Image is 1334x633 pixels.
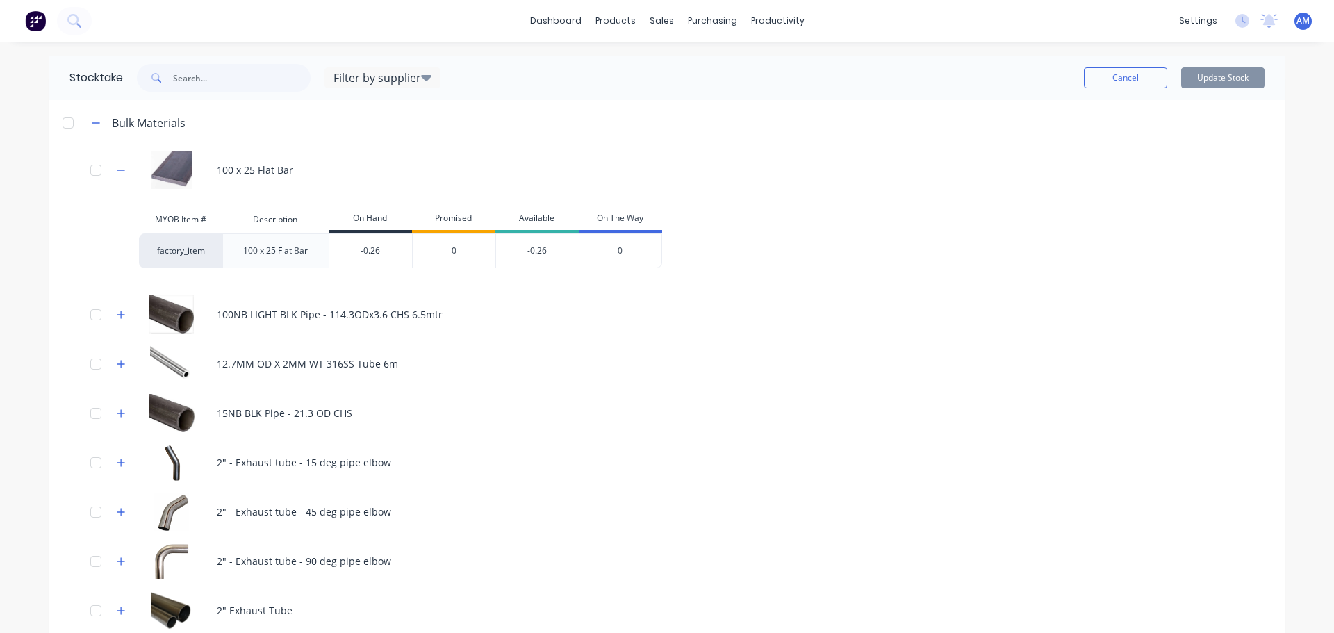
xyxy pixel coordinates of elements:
div: Bulk Materials [112,115,186,131]
div: On The Way [579,206,662,233]
div: 0 [412,233,495,268]
div: MYOB Item # [139,206,222,233]
div: Filter by supplier [325,69,440,86]
input: Search... [173,64,311,92]
div: On Hand [329,206,412,233]
div: 0 [579,233,662,268]
span: AM [1296,15,1310,27]
div: factory_item [139,233,222,268]
button: Update Stock [1181,67,1265,88]
div: 100 x 25 Flat Bar [222,233,329,268]
div: purchasing [681,10,744,31]
div: products [588,10,643,31]
div: -0.26 [329,233,412,268]
div: Stocktake [49,56,123,100]
div: settings [1172,10,1224,31]
div: sales [643,10,681,31]
button: Cancel [1084,67,1167,88]
a: dashboard [523,10,588,31]
img: Factory [25,10,46,31]
div: productivity [744,10,812,31]
div: Available [495,206,579,233]
div: Description [222,206,329,233]
div: -0.26 [495,233,579,268]
div: Promised [412,206,495,233]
